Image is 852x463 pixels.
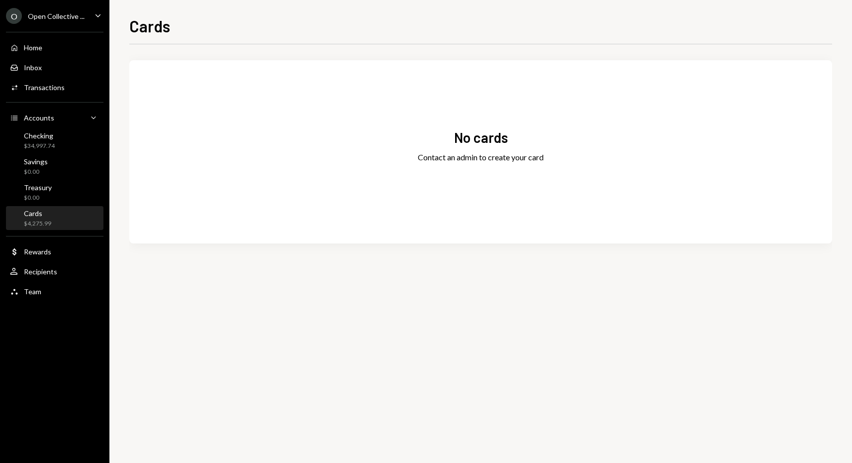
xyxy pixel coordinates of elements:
[6,38,103,56] a: Home
[24,131,55,140] div: Checking
[24,267,57,276] div: Recipients
[24,168,48,176] div: $0.00
[6,282,103,300] a: Team
[6,206,103,230] a: Cards$4,275.99
[24,183,52,192] div: Treasury
[24,142,55,150] div: $34,997.74
[28,12,85,20] div: Open Collective ...
[6,154,103,178] a: Savings$0.00
[6,242,103,260] a: Rewards
[24,114,54,122] div: Accounts
[24,209,51,218] div: Cards
[24,287,41,296] div: Team
[24,43,42,52] div: Home
[6,109,103,126] a: Accounts
[6,262,103,280] a: Recipients
[6,8,22,24] div: O
[6,58,103,76] a: Inbox
[24,83,65,92] div: Transactions
[6,180,103,204] a: Treasury$0.00
[129,16,170,36] h1: Cards
[454,128,508,147] div: No cards
[24,157,48,166] div: Savings
[6,128,103,152] a: Checking$34,997.74
[24,194,52,202] div: $0.00
[6,78,103,96] a: Transactions
[24,220,51,228] div: $4,275.99
[418,151,544,163] div: Contact an admin to create your card
[24,63,42,72] div: Inbox
[24,247,51,256] div: Rewards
